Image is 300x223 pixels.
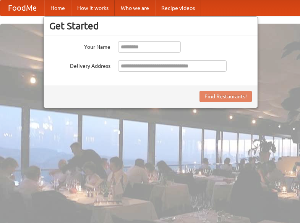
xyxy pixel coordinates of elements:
[49,20,252,32] h3: Get Started
[49,60,110,70] label: Delivery Address
[115,0,155,16] a: Who we are
[0,0,44,16] a: FoodMe
[71,0,115,16] a: How it works
[199,91,252,102] button: Find Restaurants!
[155,0,201,16] a: Recipe videos
[44,0,71,16] a: Home
[49,41,110,51] label: Your Name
